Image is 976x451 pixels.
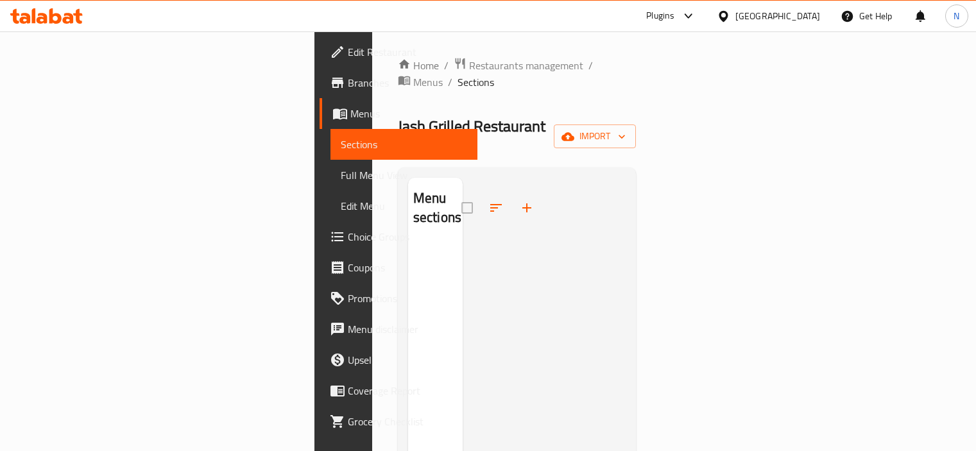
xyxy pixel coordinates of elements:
nav: Menu sections [408,239,463,249]
button: Add section [511,192,542,223]
span: import [564,128,626,144]
span: Menus [350,106,467,121]
a: Menu disclaimer [320,314,477,345]
a: Promotions [320,283,477,314]
span: Restaurants management [469,58,583,73]
span: Jash Grilled Restaurant [398,112,545,140]
span: N [954,9,959,23]
span: Edit Restaurant [348,44,467,60]
a: Branches [320,67,477,98]
span: Menu disclaimer [348,321,467,337]
a: Coupons [320,252,477,283]
nav: breadcrumb [398,57,637,90]
span: Upsell [348,352,467,368]
a: Coverage Report [320,375,477,406]
span: Full Menu View [341,167,467,183]
button: import [554,124,636,148]
span: Coupons [348,260,467,275]
div: Plugins [646,8,674,24]
a: Restaurants management [454,57,583,74]
span: Sections [341,137,467,152]
li: / [588,58,593,73]
a: Choice Groups [320,221,477,252]
a: Upsell [320,345,477,375]
span: Coverage Report [348,383,467,398]
a: Sections [330,129,477,160]
a: Menus [320,98,477,129]
span: Choice Groups [348,229,467,244]
a: Edit Menu [330,191,477,221]
a: Full Menu View [330,160,477,191]
span: Branches [348,75,467,90]
a: Edit Restaurant [320,37,477,67]
span: Grocery Checklist [348,414,467,429]
span: Edit Menu [341,198,467,214]
a: Grocery Checklist [320,406,477,437]
div: [GEOGRAPHIC_DATA] [735,9,820,23]
span: Promotions [348,291,467,306]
